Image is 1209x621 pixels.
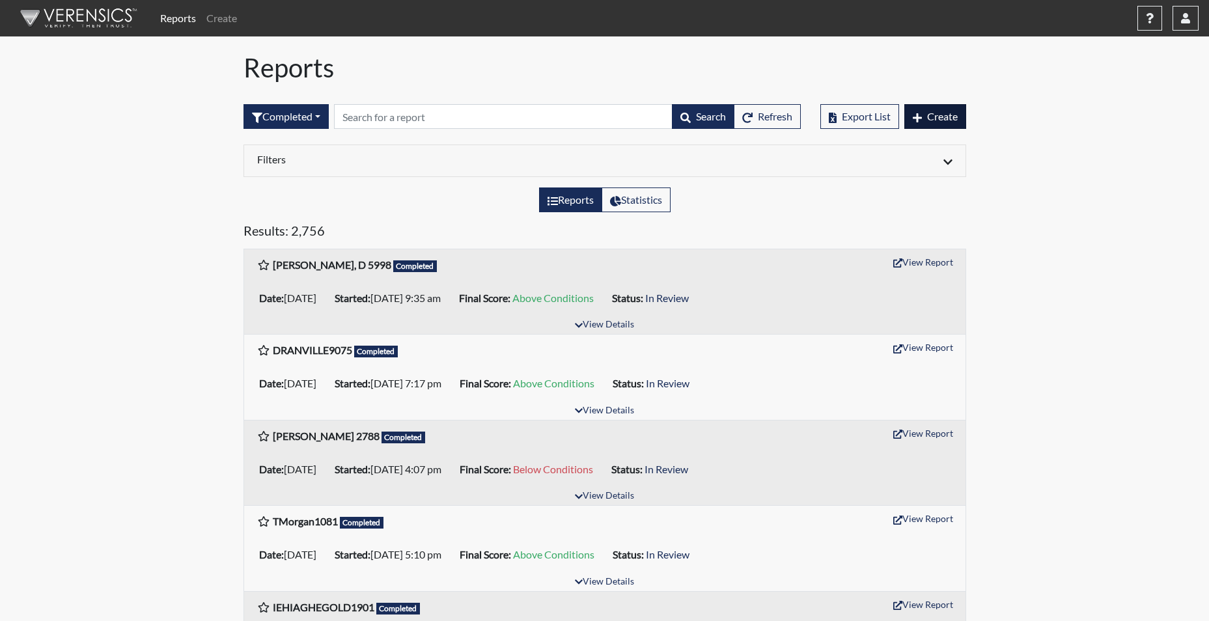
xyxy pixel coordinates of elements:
button: View Details [569,488,640,505]
h5: Results: 2,756 [243,223,966,243]
span: Completed [376,603,421,614]
b: Final Score: [460,548,511,560]
li: [DATE] [254,373,329,394]
span: Above Conditions [512,292,594,304]
li: [DATE] 9:35 am [329,288,454,309]
button: Search [672,104,734,129]
b: Date: [259,548,284,560]
b: Final Score: [460,377,511,389]
span: Above Conditions [513,548,594,560]
b: IEHIAGHEGOLD1901 [273,601,374,613]
span: In Review [646,377,689,389]
span: Search [696,110,726,122]
button: View Details [569,573,640,591]
button: View Report [887,337,959,357]
button: Completed [243,104,329,129]
b: Date: [259,377,284,389]
h1: Reports [243,52,966,83]
b: Status: [611,463,643,475]
b: Final Score: [460,463,511,475]
button: View Report [887,423,959,443]
div: Filter by interview status [243,104,329,129]
b: DRANVILLE9075 [273,344,352,356]
label: View statistics about completed interviews [602,187,671,212]
button: View Report [887,508,959,529]
b: Date: [259,292,284,304]
span: Below Conditions [513,463,593,475]
span: Above Conditions [513,377,594,389]
label: View the list of reports [539,187,602,212]
a: Create [201,5,242,31]
span: In Review [646,548,689,560]
b: Started: [335,463,370,475]
span: Create [927,110,958,122]
div: Click to expand/collapse filters [247,153,962,169]
b: [PERSON_NAME], D 5998 [273,258,391,271]
li: [DATE] 5:10 pm [329,544,454,565]
span: Completed [382,432,426,443]
b: Status: [613,377,644,389]
li: [DATE] [254,544,329,565]
button: Export List [820,104,899,129]
span: In Review [645,292,689,304]
li: [DATE] [254,288,329,309]
b: Started: [335,548,370,560]
span: Export List [842,110,891,122]
button: Refresh [734,104,801,129]
button: View Report [887,594,959,614]
span: Completed [340,517,384,529]
span: Refresh [758,110,792,122]
button: View Report [887,252,959,272]
li: [DATE] 7:17 pm [329,373,454,394]
span: In Review [645,463,688,475]
a: Reports [155,5,201,31]
span: Completed [393,260,438,272]
b: Status: [612,292,643,304]
li: [DATE] 4:07 pm [329,459,454,480]
b: Final Score: [459,292,510,304]
span: Completed [354,346,398,357]
b: Started: [335,377,370,389]
h6: Filters [257,153,595,165]
button: View Details [569,402,640,420]
li: [DATE] [254,459,329,480]
input: Search by Registration ID, Interview Number, or Investigation Name. [334,104,673,129]
b: TMorgan1081 [273,515,338,527]
b: Status: [613,548,644,560]
b: Date: [259,463,284,475]
button: View Details [569,316,640,334]
b: [PERSON_NAME] 2788 [273,430,380,442]
button: Create [904,104,966,129]
b: Started: [335,292,370,304]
